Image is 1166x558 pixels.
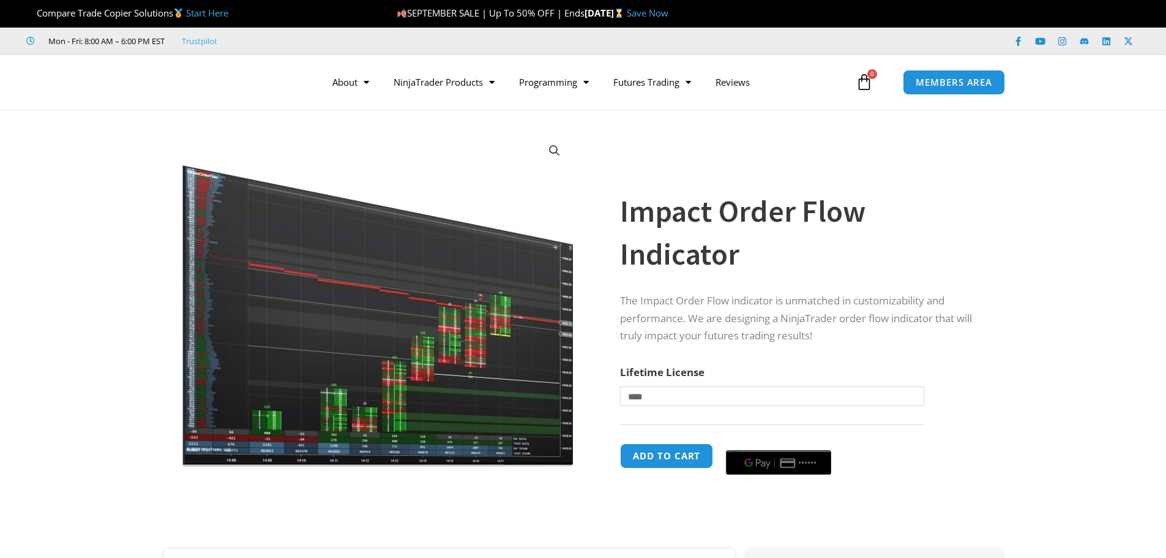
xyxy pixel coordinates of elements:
[867,69,877,79] span: 0
[174,9,183,18] img: 🥇
[144,60,276,104] img: LogoAI | Affordable Indicators – NinjaTrader
[45,34,165,48] span: Mon - Fri: 8:00 AM – 6:00 PM EST
[26,7,228,19] span: Compare Trade Copier Solutions
[903,70,1005,95] a: MEMBERS AREA
[723,442,834,443] iframe: Secure payment input frame
[703,68,762,96] a: Reviews
[381,68,507,96] a: NinjaTrader Products
[182,34,217,48] a: Trustpilot
[620,443,713,469] button: Add to cart
[726,450,831,475] button: Buy with GPay
[181,130,575,469] img: OrderFlow 2
[320,68,853,96] nav: Menu
[585,7,627,19] strong: [DATE]
[601,68,703,96] a: Futures Trading
[615,9,624,18] img: ⌛
[916,78,992,87] span: MEMBERS AREA
[397,7,585,19] span: SEPTEMBER SALE | Up To 50% OFF | Ends
[627,7,668,19] a: Save Now
[799,459,817,467] text: ••••••
[27,9,36,18] img: 🏆
[507,68,601,96] a: Programming
[186,7,228,19] a: Start Here
[837,64,891,100] a: 0
[397,9,406,18] img: 🍂
[620,365,704,379] label: Lifetime License
[320,68,381,96] a: About
[620,292,977,345] p: The Impact Order Flow indicator is unmatched in customizability and performance. We are designing...
[544,140,566,162] a: View full-screen image gallery
[620,190,977,276] h1: Impact Order Flow Indicator
[620,412,639,421] a: Clear options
